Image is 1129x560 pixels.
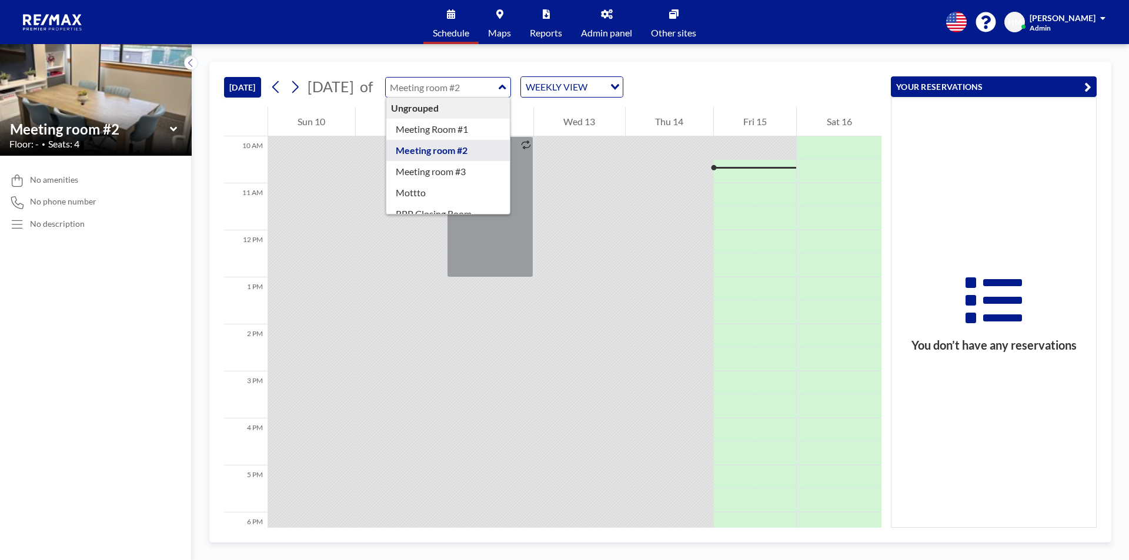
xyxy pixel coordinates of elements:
[224,371,268,418] div: 3 PM
[651,28,696,38] span: Other sites
[30,219,85,229] div: No description
[268,107,355,136] div: Sun 10
[386,182,510,203] div: Mottto
[10,120,170,138] input: Meeting room #2
[386,161,510,182] div: Meeting room #3
[9,138,39,150] span: Floor: -
[224,418,268,465] div: 4 PM
[386,140,510,161] div: Meeting room #2
[433,28,469,38] span: Schedule
[1008,17,1022,28] span: HM
[224,136,268,183] div: 10 AM
[891,338,1096,353] h3: You don’t have any reservations
[386,98,510,119] div: Ungrouped
[626,107,713,136] div: Thu 14
[386,78,499,97] input: Meeting room #2
[591,79,603,95] input: Search for option
[386,203,510,224] div: RPP Closing Room
[308,78,354,95] span: [DATE]
[224,277,268,324] div: 1 PM
[224,183,268,230] div: 11 AM
[1030,24,1051,32] span: Admin
[521,77,623,97] div: Search for option
[891,76,1097,97] button: YOUR RESERVATIONS
[523,79,590,95] span: WEEKLY VIEW
[530,28,562,38] span: Reports
[488,28,511,38] span: Maps
[534,107,625,136] div: Wed 13
[360,78,373,96] span: of
[1030,13,1095,23] span: [PERSON_NAME]
[224,324,268,371] div: 2 PM
[224,77,261,98] button: [DATE]
[224,512,268,559] div: 6 PM
[797,107,881,136] div: Sat 16
[224,465,268,512] div: 5 PM
[19,11,87,34] img: organization-logo
[581,28,632,38] span: Admin panel
[224,230,268,277] div: 12 PM
[356,107,447,136] div: Mon 11
[42,140,45,148] span: •
[30,175,78,185] span: No amenities
[30,196,96,207] span: No phone number
[386,119,510,140] div: Meeting Room #1
[714,107,797,136] div: Fri 15
[48,138,79,150] span: Seats: 4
